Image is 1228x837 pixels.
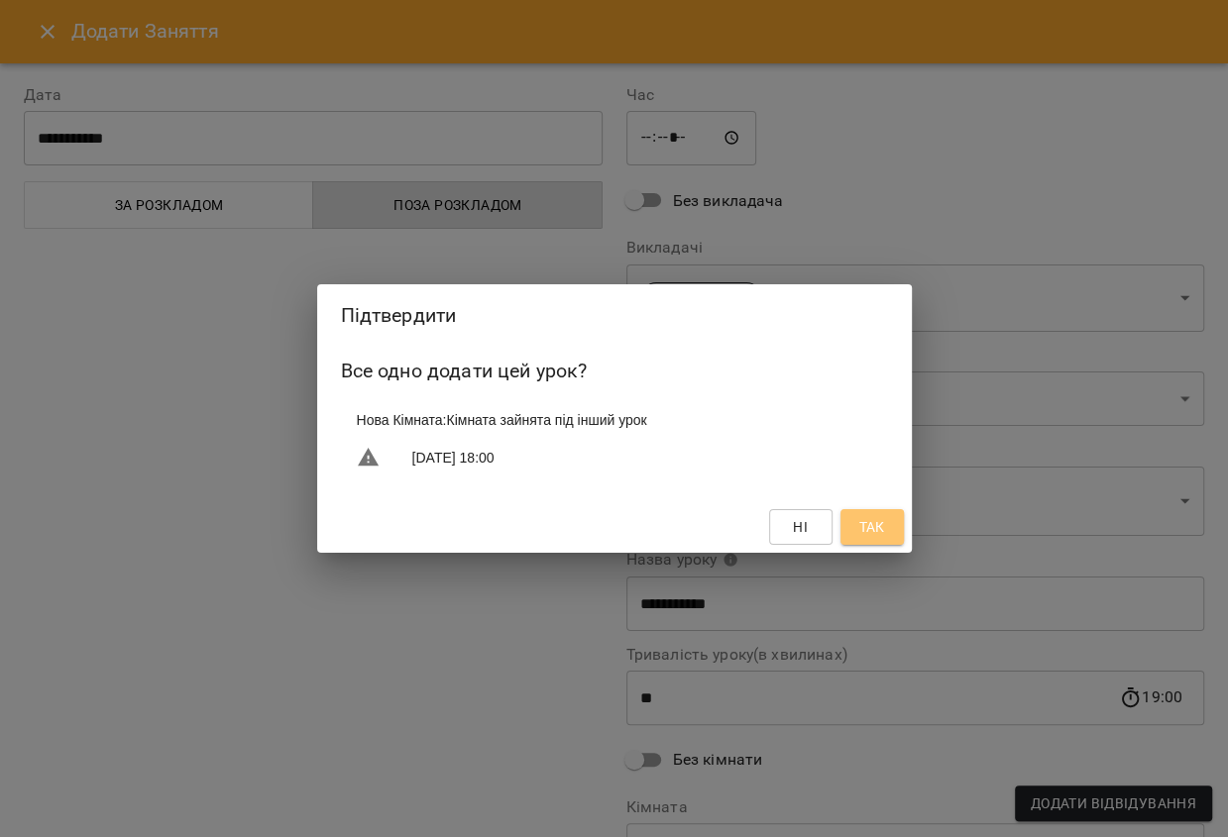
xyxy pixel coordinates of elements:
[341,438,888,477] li: [DATE] 18:00
[341,300,888,331] h2: Підтвердити
[858,515,884,539] span: Так
[341,356,888,386] h6: Все одно додати цей урок?
[840,509,904,545] button: Так
[793,515,808,539] span: Ні
[341,402,888,438] li: Нова Кімната : Кімната зайнята під інший урок
[769,509,833,545] button: Ні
